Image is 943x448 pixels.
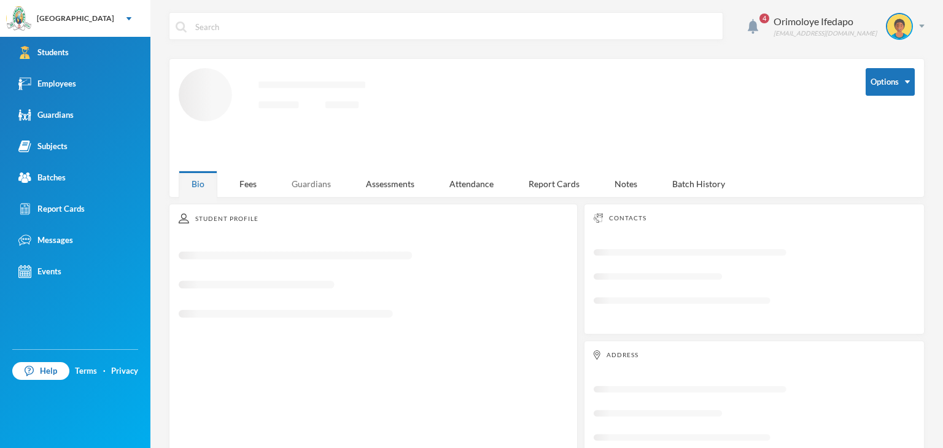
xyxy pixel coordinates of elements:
[12,362,69,380] a: Help
[227,171,270,197] div: Fees
[887,14,912,39] img: STUDENT
[659,171,738,197] div: Batch History
[176,21,187,33] img: search
[516,171,592,197] div: Report Cards
[18,109,74,122] div: Guardians
[75,365,97,377] a: Terms
[353,171,427,197] div: Assessments
[759,14,769,23] span: 4
[18,140,68,153] div: Subjects
[602,171,650,197] div: Notes
[18,265,61,278] div: Events
[7,7,31,31] img: logo
[594,241,915,322] svg: Loading interface...
[594,350,915,360] div: Address
[279,171,344,197] div: Guardians
[103,365,106,377] div: ·
[774,29,877,38] div: [EMAIL_ADDRESS][DOMAIN_NAME]
[866,68,915,96] button: Options
[179,171,217,197] div: Bio
[594,214,915,223] div: Contacts
[179,214,568,223] div: Student Profile
[18,77,76,90] div: Employees
[179,242,568,339] svg: Loading interface...
[37,13,114,24] div: [GEOGRAPHIC_DATA]
[18,46,69,59] div: Students
[437,171,506,197] div: Attendance
[111,365,138,377] a: Privacy
[194,13,716,41] input: Search
[774,14,877,29] div: Orimoloye Ifedapo
[18,234,73,247] div: Messages
[18,203,85,215] div: Report Cards
[18,171,66,184] div: Batches
[179,68,847,161] svg: Loading interface...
